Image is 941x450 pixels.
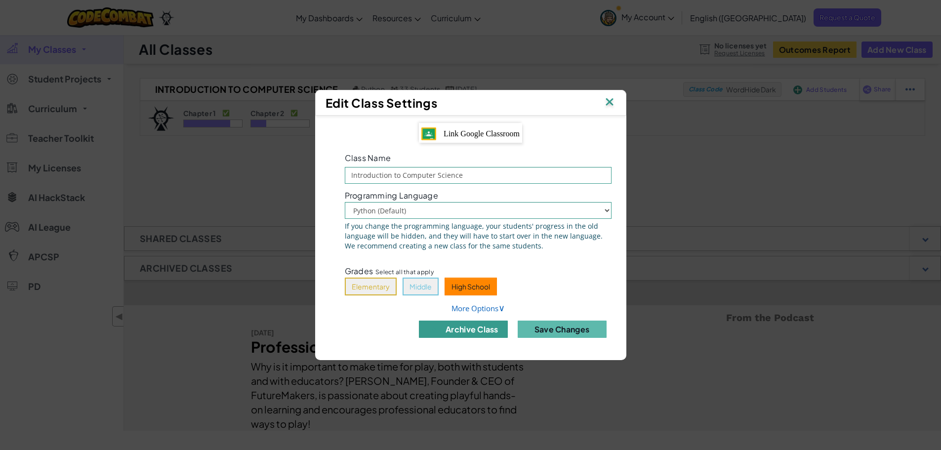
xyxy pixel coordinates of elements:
[428,323,440,335] img: IconArchive.svg
[345,153,391,163] span: Class Name
[445,278,497,295] button: High School
[345,278,397,295] button: Elementary
[421,127,436,140] img: IconGoogleClassroom.svg
[345,191,438,200] span: Programming Language
[419,321,508,338] button: archive class
[498,302,505,314] span: ∨
[518,321,607,338] button: Save Changes
[451,303,505,313] a: More Options
[345,221,612,251] span: If you change the programming language, your students' progress in the old language will be hidde...
[603,95,616,110] img: IconClose.svg
[375,267,434,277] span: Select all that apply
[345,266,373,276] span: Grades
[403,278,439,295] button: Middle
[326,95,438,110] span: Edit Class Settings
[444,129,520,138] span: Link Google Classroom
